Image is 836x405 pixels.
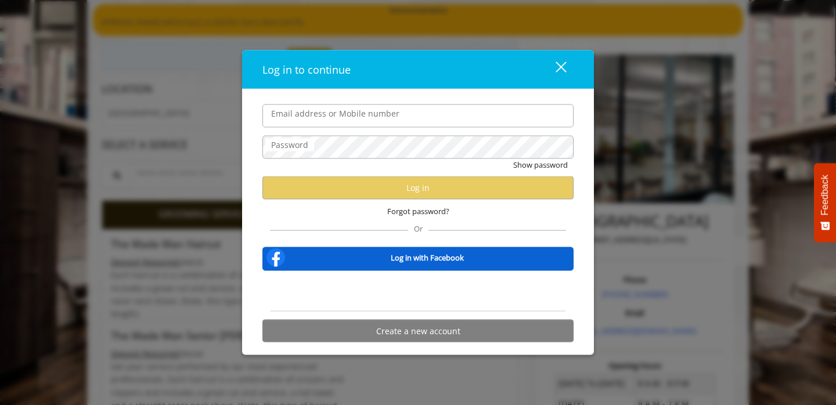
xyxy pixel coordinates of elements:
[264,246,287,269] img: facebook-logo
[513,158,568,171] button: Show password
[265,138,314,151] label: Password
[387,205,449,217] span: Forgot password?
[542,61,565,78] div: close dialog
[262,104,574,127] input: Email address or Mobile number
[814,163,836,242] button: Feedback - Show survey
[359,279,477,304] iframe: Sign in with Google Button
[262,176,574,199] button: Log in
[265,107,405,120] label: Email address or Mobile number
[534,57,574,81] button: close dialog
[391,251,464,263] b: Log in with Facebook
[408,223,428,234] span: Or
[262,135,574,158] input: Password
[820,175,830,215] span: Feedback
[262,320,574,342] button: Create a new account
[262,62,351,76] span: Log in to continue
